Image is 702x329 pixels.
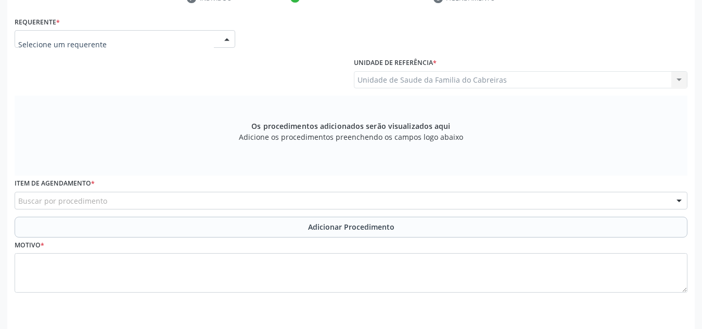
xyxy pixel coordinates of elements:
[308,221,394,232] span: Adicionar Procedimento
[15,176,95,192] label: Item de agendamento
[21,74,71,84] span: Enfermeiro(a)
[18,195,107,206] span: Buscar por procedimento
[239,131,463,142] span: Adicione os procedimentos preenchendo os campos logo abaixo
[15,238,44,254] label: Motivo
[15,14,60,30] label: Requerente
[18,34,214,55] input: Selecione um requerente
[15,217,687,238] button: Adicionar Procedimento
[21,53,55,63] span: Médico(a)
[21,95,51,104] span: Paciente
[251,121,450,131] span: Os procedimentos adicionados serão visualizados aqui
[354,55,437,71] label: Unidade de referência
